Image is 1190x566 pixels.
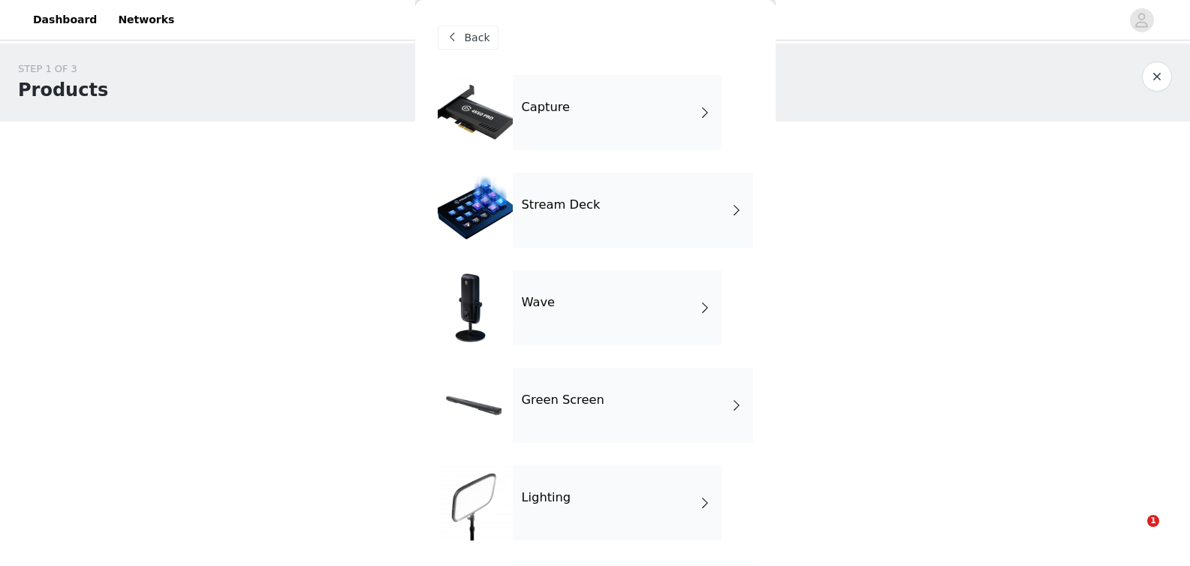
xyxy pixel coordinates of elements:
[522,198,601,212] h4: Stream Deck
[18,77,108,104] h1: Products
[522,393,604,407] h4: Green Screen
[1116,515,1152,551] iframe: Intercom live chat
[465,30,490,46] span: Back
[522,296,556,309] h4: Wave
[1147,515,1159,527] span: 1
[18,62,108,77] div: STEP 1 OF 3
[109,3,183,37] a: Networks
[24,3,106,37] a: Dashboard
[522,491,571,504] h4: Lighting
[1134,8,1149,32] div: avatar
[522,101,571,114] h4: Capture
